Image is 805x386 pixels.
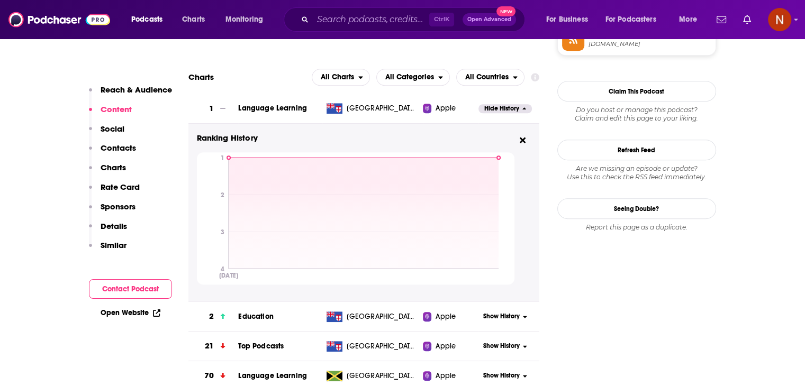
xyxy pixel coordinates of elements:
div: Claim and edit this page to your liking. [557,106,716,123]
span: Show History [483,371,520,380]
span: Apple [436,371,456,381]
tspan: 2 [220,191,224,199]
a: Show notifications dropdown [739,11,755,29]
span: All Countries [465,73,509,81]
span: Show History [483,312,520,321]
p: Charts [101,162,126,172]
button: Sponsors [89,201,135,221]
span: Jamaica [347,371,415,381]
tspan: 3 [220,228,224,236]
span: Apple [436,311,456,322]
span: More [679,12,697,27]
a: [GEOGRAPHIC_DATA] [322,311,423,322]
a: 21 [188,332,239,361]
span: Logged in as AdelNBM [768,8,791,31]
h3: 70 [204,370,214,382]
button: Show History [478,342,531,351]
span: Open Advanced [467,17,511,22]
a: Language Learning [238,104,307,113]
span: Fiji [347,311,415,322]
a: Apple [423,311,478,322]
a: RSS Feed[DOMAIN_NAME] [562,29,711,51]
span: All Charts [321,73,354,81]
span: Monitoring [225,12,263,27]
button: Similar [89,240,126,260]
span: All Categories [385,73,434,81]
h2: Countries [456,69,524,86]
a: [GEOGRAPHIC_DATA] [322,371,423,381]
p: Details [101,221,127,231]
button: Contacts [89,143,136,162]
span: For Podcasters [605,12,656,27]
a: Open Website [101,308,160,317]
tspan: 4 [220,265,224,273]
button: open menu [539,11,601,28]
span: Show History [483,342,520,351]
button: open menu [312,69,370,86]
button: Social [89,124,124,143]
a: [GEOGRAPHIC_DATA] [322,341,423,352]
button: Details [89,221,127,241]
img: User Profile [768,8,791,31]
h3: 1 [209,103,214,115]
button: Open AdvancedNew [463,13,516,26]
h2: Categories [376,69,450,86]
span: For Business [546,12,588,27]
button: open menu [124,11,176,28]
p: Contacts [101,143,136,153]
button: open menu [456,69,524,86]
h2: Platforms [312,69,370,86]
h3: Ranking History [197,132,514,144]
span: feeds.simplecast.com [589,40,711,48]
p: Content [101,104,132,114]
p: Social [101,124,124,134]
a: 1 [188,94,239,123]
button: Claim This Podcast [557,81,716,102]
div: Are we missing an episode or update? Use this to check the RSS feed immediately. [557,164,716,181]
a: Education [238,312,273,321]
button: Reach & Audience [89,85,172,104]
span: Podcasts [131,12,162,27]
h3: 2 [209,310,214,323]
a: Charts [175,11,211,28]
p: Rate Card [101,182,140,192]
span: New [496,6,515,16]
tspan: 1 [220,154,224,162]
span: Fiji [347,341,415,352]
a: Top Podcasts [238,342,284,351]
span: Do you host or manage this podcast? [557,106,716,114]
button: Hide History [478,104,531,113]
span: Hide History [484,104,519,113]
img: Podchaser - Follow, Share and Rate Podcasts [8,10,110,30]
tspan: [DATE] [219,272,238,280]
button: open menu [672,11,710,28]
span: Charts [182,12,205,27]
div: Report this page as a duplicate. [557,223,716,232]
button: Refresh Feed [557,140,716,160]
button: Charts [89,162,126,182]
a: 2 [188,302,239,331]
input: Search podcasts, credits, & more... [313,11,429,28]
button: Contact Podcast [89,279,172,299]
a: Apple [423,103,478,114]
button: Show profile menu [768,8,791,31]
h3: 21 [205,340,214,352]
button: Show History [478,312,531,321]
a: [GEOGRAPHIC_DATA] [322,103,423,114]
span: Apple [436,103,456,114]
p: Reach & Audience [101,85,172,95]
button: Rate Card [89,182,140,201]
a: Language Learning [238,371,307,380]
h2: Charts [188,72,214,82]
span: Fiji [347,103,415,114]
a: Apple [423,341,478,352]
p: Sponsors [101,201,135,212]
button: open menu [599,11,672,28]
button: open menu [218,11,277,28]
p: Similar [101,240,126,250]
